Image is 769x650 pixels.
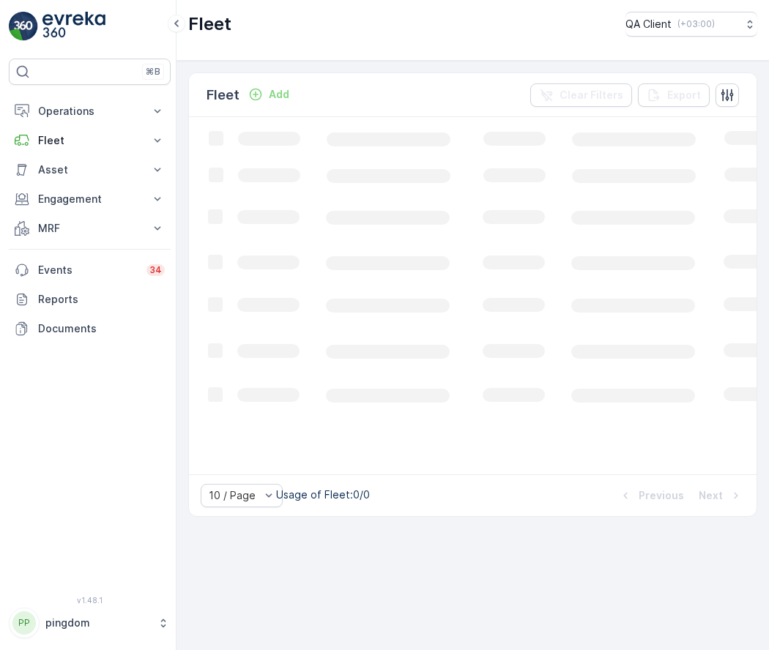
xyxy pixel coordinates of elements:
[146,66,160,78] p: ⌘B
[9,255,171,285] a: Events34
[42,12,105,41] img: logo_light-DOdMpM7g.png
[38,263,138,277] p: Events
[242,86,295,103] button: Add
[38,162,141,177] p: Asset
[9,596,171,605] span: v 1.48.1
[188,12,231,36] p: Fleet
[149,264,162,276] p: 34
[9,608,171,638] button: PPpingdom
[560,88,623,102] p: Clear Filters
[38,321,165,336] p: Documents
[638,83,710,107] button: Export
[9,214,171,243] button: MRF
[38,221,141,236] p: MRF
[677,18,715,30] p: ( +03:00 )
[45,616,150,630] p: pingdom
[625,12,757,37] button: QA Client(+03:00)
[38,104,141,119] p: Operations
[12,611,36,635] div: PP
[9,184,171,214] button: Engagement
[9,314,171,343] a: Documents
[9,12,38,41] img: logo
[9,155,171,184] button: Asset
[697,487,745,504] button: Next
[9,97,171,126] button: Operations
[530,83,632,107] button: Clear Filters
[699,488,723,503] p: Next
[38,133,141,148] p: Fleet
[38,292,165,307] p: Reports
[9,285,171,314] a: Reports
[38,192,141,206] p: Engagement
[269,87,289,102] p: Add
[617,487,686,504] button: Previous
[276,487,370,502] p: Usage of Fleet : 0/0
[625,17,672,31] p: QA Client
[667,88,701,102] p: Export
[9,126,171,155] button: Fleet
[207,85,239,105] p: Fleet
[639,488,684,503] p: Previous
